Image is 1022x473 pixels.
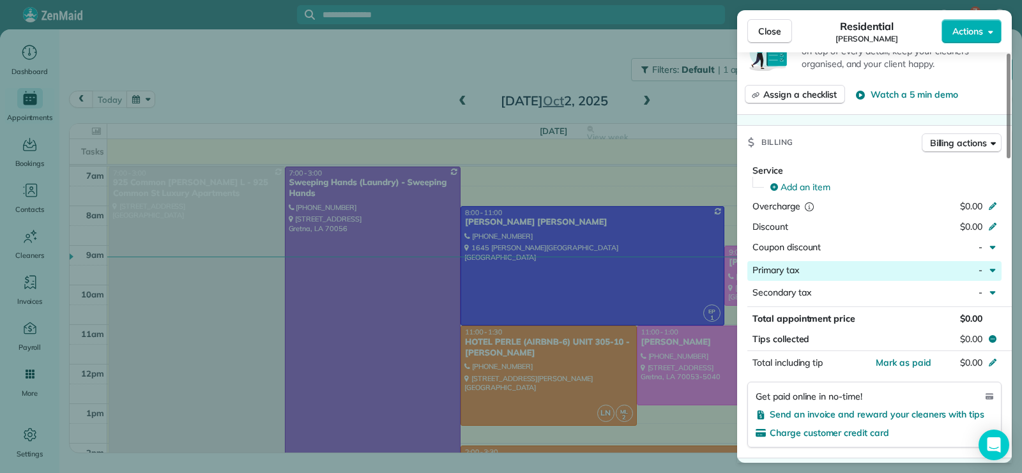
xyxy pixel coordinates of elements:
span: Mark as paid [876,357,931,368]
span: Actions [952,25,983,38]
span: Charge customer credit card [770,427,889,439]
span: Assign a checklist [763,88,837,101]
span: Billing actions [930,137,987,149]
span: Watch a 5 min demo [871,88,957,101]
span: Total including tip [752,357,823,368]
span: Coupon discount [752,241,821,253]
span: Secondary tax [752,287,811,298]
button: Watch a 5 min demo [855,88,957,101]
button: Close [747,19,792,43]
span: Send an invoice and reward your cleaners with tips [770,409,984,420]
span: Primary tax [752,264,799,276]
span: Residential [840,19,894,34]
span: $0.00 [960,357,982,368]
span: $0.00 [960,333,982,345]
span: Close [758,25,781,38]
span: Add an item [781,181,830,193]
div: Overcharge [752,200,863,213]
button: Assign a checklist [745,85,845,104]
span: - [979,241,982,253]
span: Service [752,165,783,176]
span: Discount [752,221,788,232]
span: - [979,264,982,276]
button: Add an item [763,177,1002,197]
span: Get paid online in no-time! [756,390,862,403]
span: $0.00 [960,313,982,324]
span: - [979,287,982,298]
button: Tips collected$0.00 [747,330,1002,348]
span: Total appointment price [752,313,855,324]
div: Open Intercom Messenger [979,430,1009,460]
span: Billing [761,136,793,149]
button: Mark as paid [876,356,931,369]
span: $0.00 [960,200,982,212]
span: Tips collected [752,333,809,345]
span: $0.00 [960,221,982,232]
span: [PERSON_NAME] [835,34,898,44]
